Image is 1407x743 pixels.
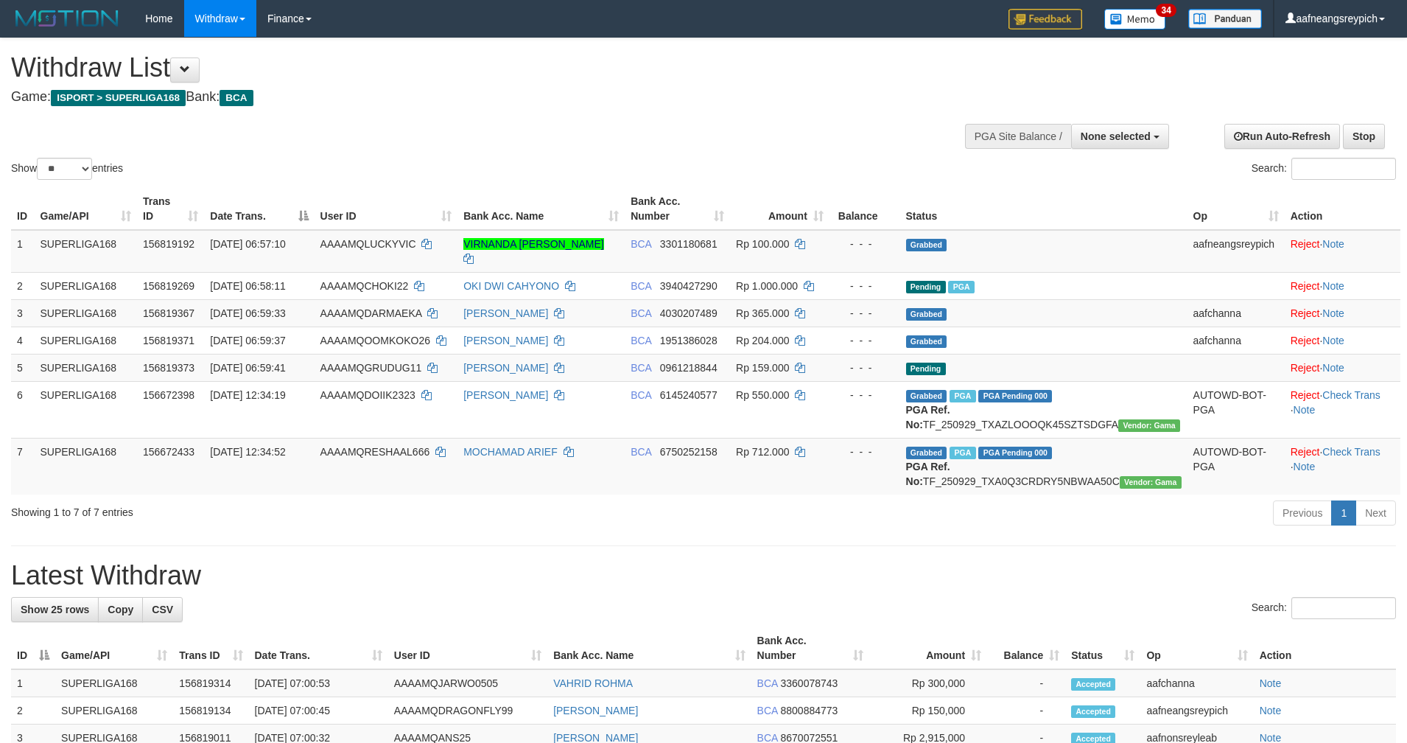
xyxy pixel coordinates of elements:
[315,188,458,230] th: User ID: activate to sort column ascending
[143,307,194,319] span: 156819367
[1291,238,1320,250] a: Reject
[35,230,138,273] td: SUPERLIGA168
[736,280,798,292] span: Rp 1.000.000
[11,597,99,622] a: Show 25 rows
[900,438,1187,495] td: TF_250929_TXA0Q3CRDRY5NBWAA50C
[388,669,547,697] td: AAAAMQJARWO0505
[631,280,651,292] span: BCA
[1187,188,1285,230] th: Op: activate to sort column ascending
[210,238,285,250] span: [DATE] 06:57:10
[1071,705,1115,718] span: Accepted
[55,697,173,725] td: SUPERLIGA168
[35,381,138,438] td: SUPERLIGA168
[152,604,173,615] span: CSV
[1140,697,1253,725] td: aafneangsreypich
[900,381,1187,438] td: TF_250929_TXAZLOOOQK45SZTSDGFA
[1187,438,1285,495] td: AUTOWD-BOT-PGA
[463,446,558,458] a: MOCHAMAD ARIEF
[11,53,923,83] h1: Withdraw List
[249,697,388,725] td: [DATE] 07:00:45
[1252,158,1396,180] label: Search:
[11,669,55,697] td: 1
[835,360,894,375] div: - - -
[249,669,388,697] td: [DATE] 07:00:53
[1322,307,1344,319] a: Note
[553,705,638,716] a: [PERSON_NAME]
[143,238,194,250] span: 156819192
[1224,124,1340,149] a: Run Auto-Refresh
[1331,500,1356,526] a: 1
[1140,669,1253,697] td: aafchanna
[1252,597,1396,619] label: Search:
[210,335,285,346] span: [DATE] 06:59:37
[463,335,548,346] a: [PERSON_NAME]
[210,362,285,374] span: [DATE] 06:59:41
[1065,627,1140,669] th: Status: activate to sort column ascending
[388,697,547,725] td: AAAAMQDRAGONFLY99
[320,335,430,346] span: AAAAMQOOMKOKO26
[11,561,1396,590] h1: Latest Withdraw
[1188,9,1262,29] img: panduan.png
[1071,678,1115,691] span: Accepted
[1294,461,1316,472] a: Note
[142,597,183,622] a: CSV
[869,669,987,697] td: Rp 300,000
[35,354,138,381] td: SUPERLIGA168
[1322,335,1344,346] a: Note
[625,188,730,230] th: Bank Acc. Number: activate to sort column ascending
[11,188,35,230] th: ID
[1260,705,1282,716] a: Note
[631,238,651,250] span: BCA
[987,669,1065,697] td: -
[11,697,55,725] td: 2
[143,389,194,401] span: 156672398
[950,447,975,459] span: Marked by aafsoycanthlai
[11,90,923,105] h4: Game: Bank:
[751,627,869,669] th: Bank Acc. Number: activate to sort column ascending
[736,238,789,250] span: Rp 100.000
[736,446,789,458] span: Rp 712.000
[553,677,633,689] a: VAHRID ROHMA
[1187,381,1285,438] td: AUTOWD-BOT-PGA
[906,239,947,251] span: Grabbed
[173,697,248,725] td: 156819134
[869,627,987,669] th: Amount: activate to sort column ascending
[730,188,829,230] th: Amount: activate to sort column ascending
[660,389,717,401] span: Copy 6145240577 to clipboard
[631,362,651,374] span: BCA
[736,389,789,401] span: Rp 550.000
[11,272,35,299] td: 2
[736,335,789,346] span: Rp 204.000
[463,238,604,250] a: VIRNANDA [PERSON_NAME]
[835,333,894,348] div: - - -
[210,307,285,319] span: [DATE] 06:59:33
[11,438,35,495] td: 7
[631,446,651,458] span: BCA
[906,447,947,459] span: Grabbed
[835,444,894,459] div: - - -
[1273,500,1332,526] a: Previous
[98,597,143,622] a: Copy
[463,307,548,319] a: [PERSON_NAME]
[660,362,717,374] span: Copy 0961218844 to clipboard
[1291,597,1396,619] input: Search:
[55,669,173,697] td: SUPERLIGA168
[249,627,388,669] th: Date Trans.: activate to sort column ascending
[173,627,248,669] th: Trans ID: activate to sort column ascending
[1294,404,1316,416] a: Note
[1291,307,1320,319] a: Reject
[987,627,1065,669] th: Balance: activate to sort column ascending
[11,499,575,520] div: Showing 1 to 7 of 7 entries
[1291,389,1320,401] a: Reject
[210,446,285,458] span: [DATE] 12:34:52
[388,627,547,669] th: User ID: activate to sort column ascending
[11,327,35,354] td: 4
[660,238,717,250] span: Copy 3301180681 to clipboard
[906,308,947,321] span: Grabbed
[906,461,950,487] b: PGA Ref. No:
[463,280,559,292] a: OKI DWI CAHYONO
[965,124,1071,149] div: PGA Site Balance /
[660,446,717,458] span: Copy 6750252158 to clipboard
[11,627,55,669] th: ID: activate to sort column descending
[11,354,35,381] td: 5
